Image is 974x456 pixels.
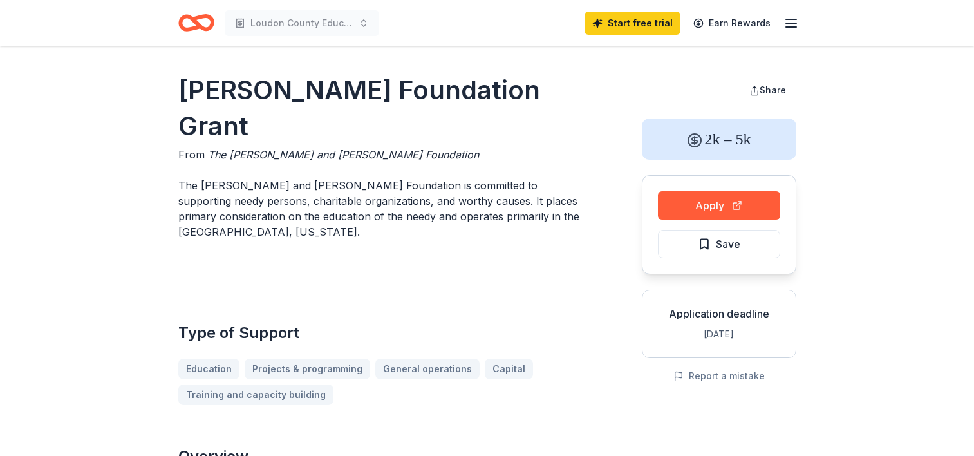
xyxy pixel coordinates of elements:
[375,359,480,379] a: General operations
[716,236,740,252] span: Save
[178,8,214,38] a: Home
[178,323,580,343] h2: Type of Support
[208,148,479,161] span: The [PERSON_NAME] and [PERSON_NAME] Foundation
[739,77,796,103] button: Share
[658,230,780,258] button: Save
[673,368,765,384] button: Report a mistake
[585,12,680,35] a: Start free trial
[178,178,580,240] p: The [PERSON_NAME] and [PERSON_NAME] Foundation is committed to supporting needy persons, charitab...
[642,119,796,160] div: 2k – 5k
[225,10,379,36] button: Loudon County Education Foundation
[653,306,785,321] div: Application deadline
[178,359,239,379] a: Education
[178,385,333,405] a: Training and capacity building
[245,359,370,379] a: Projects & programming
[178,72,580,144] h1: [PERSON_NAME] Foundation Grant
[686,12,778,35] a: Earn Rewards
[250,15,353,31] span: Loudon County Education Foundation
[178,147,580,162] div: From
[653,327,785,342] div: [DATE]
[485,359,533,379] a: Capital
[658,191,780,220] button: Apply
[760,84,786,95] span: Share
